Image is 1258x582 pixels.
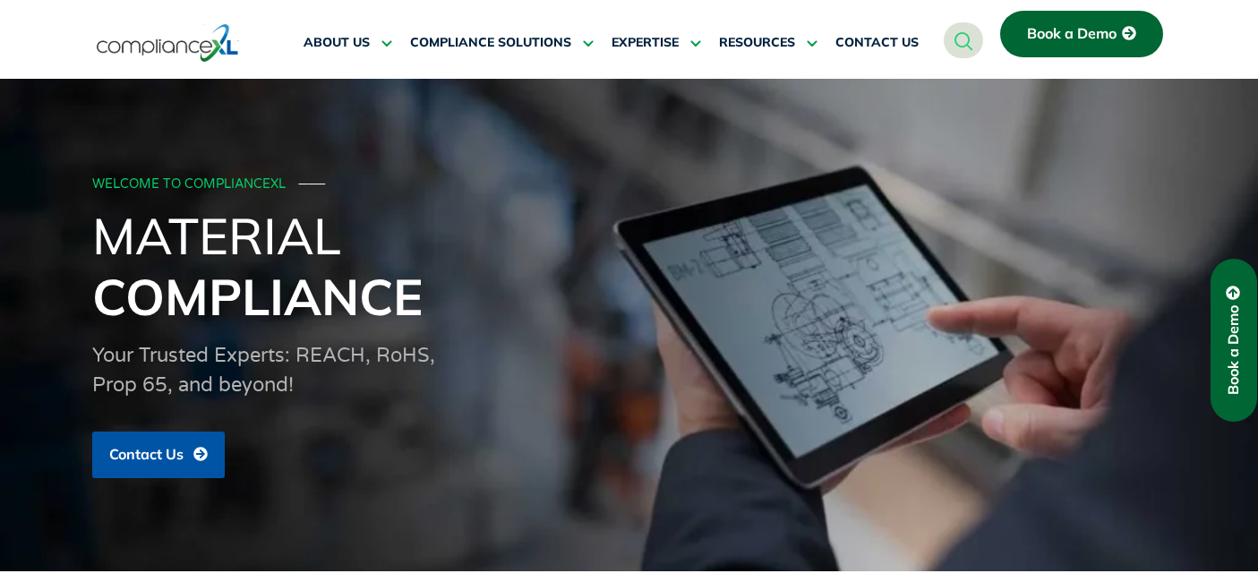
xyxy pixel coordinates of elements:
[92,432,225,478] a: Contact Us
[612,35,679,51] span: EXPERTISE
[97,22,239,64] img: logo-one.svg
[410,21,594,64] a: COMPLIANCE SOLUTIONS
[835,21,919,64] a: CONTACT US
[612,21,701,64] a: EXPERTISE
[92,344,435,397] span: Your Trusted Experts: REACH, RoHS, Prop 65, and beyond!
[1027,26,1117,42] span: Book a Demo
[304,21,392,64] a: ABOUT US
[92,205,1167,327] h1: Material
[304,35,370,51] span: ABOUT US
[719,21,817,64] a: RESOURCES
[1211,259,1257,422] a: Book a Demo
[719,35,795,51] span: RESOURCES
[835,35,919,51] span: CONTACT US
[1226,305,1242,395] span: Book a Demo
[92,265,423,328] span: Compliance
[109,447,184,463] span: Contact Us
[1000,11,1163,57] a: Book a Demo
[410,35,571,51] span: COMPLIANCE SOLUTIONS
[944,22,983,58] a: navsearch-button
[299,176,326,192] span: ───
[92,177,1161,193] div: WELCOME TO COMPLIANCEXL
